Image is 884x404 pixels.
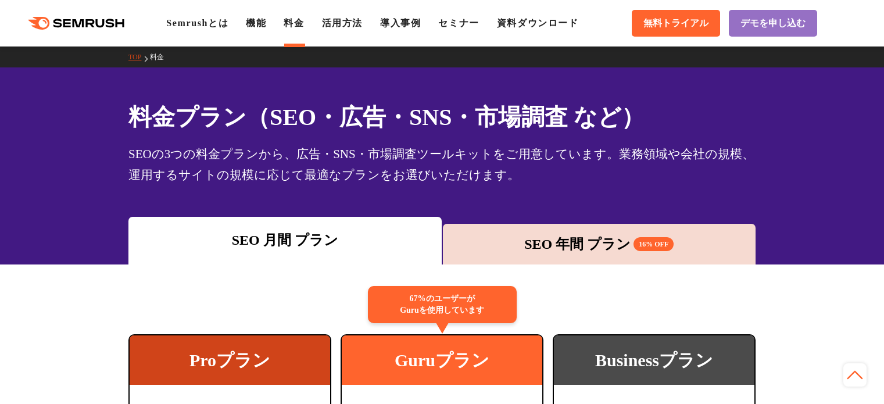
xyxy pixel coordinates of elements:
a: TOP [128,53,150,61]
a: 機能 [246,18,266,28]
a: デモを申し込む [729,10,817,37]
a: 導入事例 [380,18,421,28]
a: 活用方法 [322,18,363,28]
div: SEO 月間 プラン [134,230,436,251]
div: Businessプラン [554,335,754,385]
h1: 料金プラン（SEO・広告・SNS・市場調査 など） [128,100,756,134]
a: 無料トライアル [632,10,720,37]
div: SEOの3つの料金プランから、広告・SNS・市場調査ツールキットをご用意しています。業務領域や会社の規模、運用するサイトの規模に応じて最適なプランをお選びいただけます。 [128,144,756,185]
iframe: Help widget launcher [781,359,871,391]
a: 料金 [150,53,173,61]
div: Proプラン [130,335,330,385]
div: 67%のユーザーが Guruを使用しています [368,286,517,323]
div: SEO 年間 プラン [449,234,750,255]
span: デモを申し込む [740,17,806,30]
div: Guruプラン [342,335,542,385]
span: 16% OFF [634,237,674,251]
span: 無料トライアル [643,17,708,30]
a: Semrushとは [166,18,228,28]
a: 資料ダウンロード [497,18,579,28]
a: 料金 [284,18,304,28]
a: セミナー [438,18,479,28]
